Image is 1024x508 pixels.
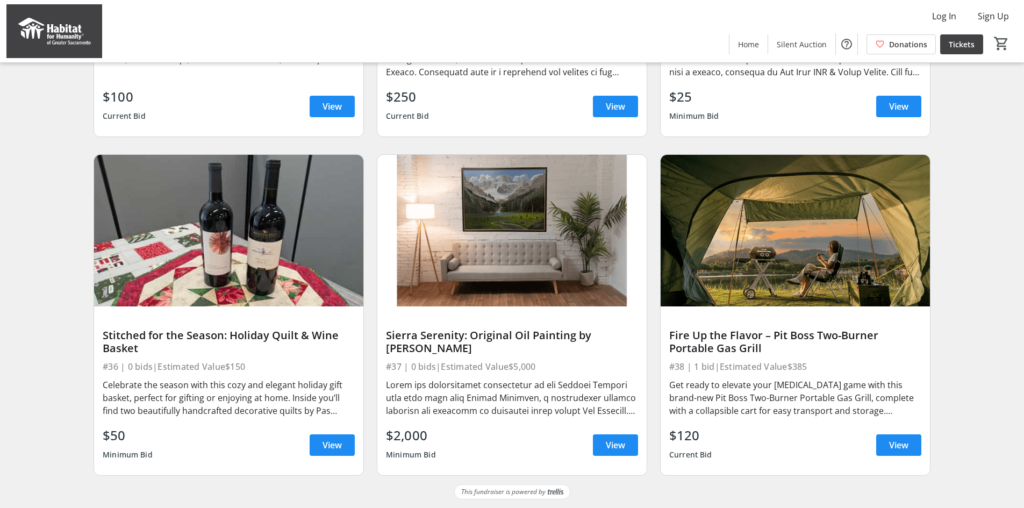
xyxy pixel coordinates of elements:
[669,359,921,374] div: #38 | 1 bid | Estimated Value $385
[103,359,355,374] div: #36 | 0 bids | Estimated Value $150
[932,10,956,23] span: Log In
[889,100,908,113] span: View
[386,359,638,374] div: #37 | 0 bids | Estimated Value $5,000
[6,4,102,58] img: Habitat for Humanity of Greater Sacramento's Logo
[461,487,546,497] span: This fundraiser is powered by
[386,426,436,445] div: $2,000
[548,488,563,496] img: Trellis Logo
[669,378,921,417] div: Get ready to elevate your [MEDICAL_DATA] game with this brand-new Pit Boss Two-Burner Portable Ga...
[593,96,638,117] a: View
[386,87,429,106] div: $250
[923,8,965,25] button: Log In
[992,34,1011,53] button: Cart
[103,378,355,417] div: Celebrate the season with this cozy and elegant holiday gift basket, perfect for gifting or enjoy...
[876,434,921,456] a: View
[669,87,719,106] div: $25
[386,445,436,464] div: Minimum Bid
[738,39,759,50] span: Home
[103,106,146,126] div: Current Bid
[978,10,1009,23] span: Sign Up
[777,39,827,50] span: Silent Auction
[876,96,921,117] a: View
[310,96,355,117] a: View
[103,87,146,106] div: $100
[606,100,625,113] span: View
[103,329,355,355] div: Stitched for the Season: Holiday Quilt & Wine Basket
[323,100,342,113] span: View
[836,33,857,55] button: Help
[867,34,936,54] a: Donations
[669,329,921,355] div: Fire Up the Flavor – Pit Boss Two-Burner Portable Gas Grill
[310,434,355,456] a: View
[940,34,983,54] a: Tickets
[103,445,153,464] div: Minimum Bid
[103,426,153,445] div: $50
[386,106,429,126] div: Current Bid
[949,39,975,50] span: Tickets
[386,378,638,417] div: Lorem ips dolorsitamet consectetur ad eli Seddoei Tempori utla etdo magn aliq Enimad Minimven, q ...
[768,34,835,54] a: Silent Auction
[669,106,719,126] div: Minimum Bid
[386,329,638,355] div: Sierra Serenity: Original Oil Painting by [PERSON_NAME]
[729,34,768,54] a: Home
[606,439,625,452] span: View
[889,39,927,50] span: Donations
[889,439,908,452] span: View
[593,434,638,456] a: View
[969,8,1018,25] button: Sign Up
[377,155,647,306] img: Sierra Serenity: Original Oil Painting by Tom Sorenson
[669,445,712,464] div: Current Bid
[661,155,930,306] img: Fire Up the Flavor – Pit Boss Two-Burner Portable Gas Grill
[323,439,342,452] span: View
[94,155,363,306] img: Stitched for the Season: Holiday Quilt & Wine Basket
[669,426,712,445] div: $120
